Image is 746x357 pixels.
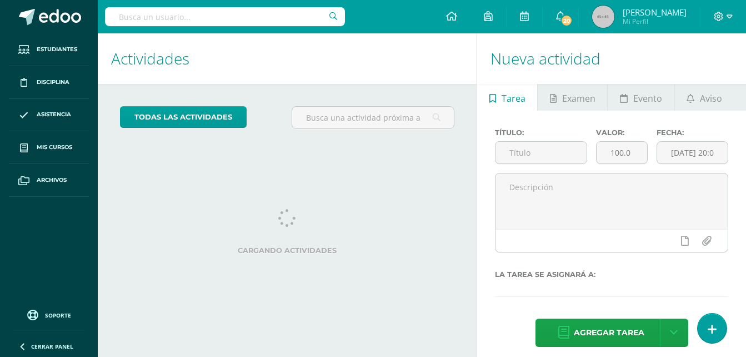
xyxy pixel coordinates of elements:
input: Puntos máximos [597,142,647,163]
span: Evento [633,85,662,112]
label: La tarea se asignará a: [495,270,728,279]
input: Busca una actividad próxima aquí... [292,107,454,128]
a: Archivos [9,164,89,197]
a: Tarea [477,84,537,111]
label: Título: [495,128,587,137]
input: Busca un usuario... [105,7,345,26]
a: todas las Actividades [120,106,247,128]
span: Cerrar panel [31,343,73,350]
span: Soporte [45,311,71,319]
span: Agregar tarea [574,319,644,346]
span: Asistencia [37,110,71,119]
a: Disciplina [9,66,89,99]
h1: Nueva actividad [490,33,733,84]
span: Estudiantes [37,45,77,54]
span: Mi Perfil [623,17,687,26]
a: Estudiantes [9,33,89,66]
span: 20 [560,14,573,27]
label: Valor: [596,128,648,137]
span: Aviso [700,85,722,112]
img: 45x45 [592,6,614,28]
label: Fecha: [657,128,728,137]
a: Soporte [13,307,84,322]
input: Título [495,142,587,163]
span: Archivos [37,176,67,185]
a: Aviso [675,84,734,111]
a: Evento [608,84,674,111]
span: Mis cursos [37,143,72,152]
a: Asistencia [9,99,89,132]
a: Examen [538,84,607,111]
h1: Actividades [111,33,463,84]
span: Disciplina [37,78,69,87]
input: Fecha de entrega [657,142,728,163]
span: [PERSON_NAME] [623,7,687,18]
a: Mis cursos [9,131,89,164]
span: Examen [562,85,595,112]
label: Cargando actividades [120,246,454,255]
span: Tarea [502,85,525,112]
